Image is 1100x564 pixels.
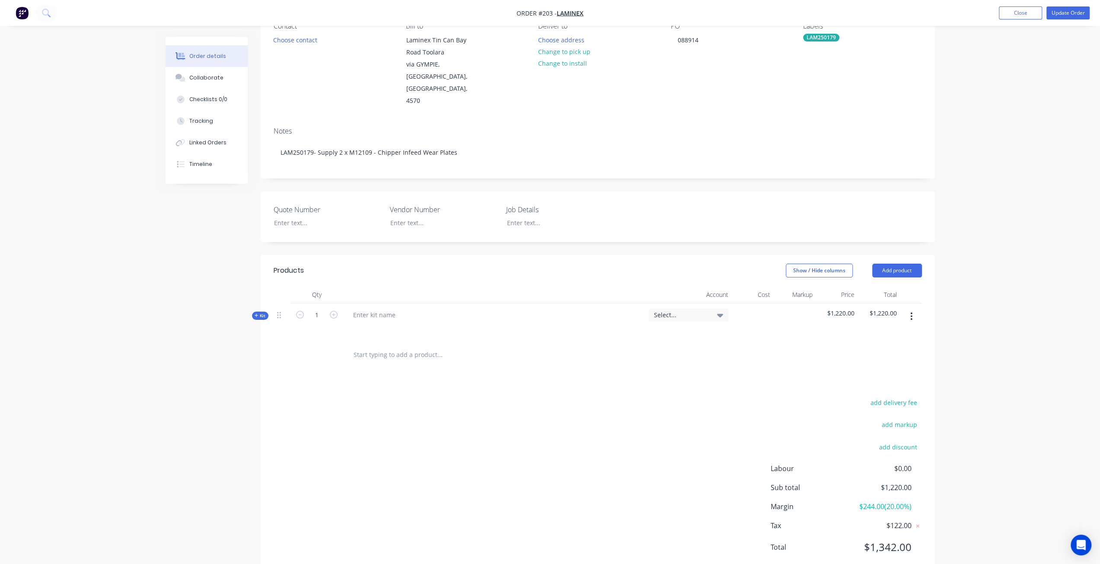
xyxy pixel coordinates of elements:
[1046,6,1090,19] button: Update Order
[872,264,922,277] button: Add product
[406,34,478,58] div: Laminex Tin Can Bay Road Toolara
[538,22,657,30] div: Deliver to
[803,22,921,30] div: Labels
[533,57,591,69] button: Change to install
[858,286,900,303] div: Total
[274,265,304,276] div: Products
[274,139,922,166] div: LAM250179- Supply 2 x M12109 - Chipper Infeed Wear Plates
[189,74,223,82] div: Collaborate
[166,89,248,110] button: Checklists 0/0
[774,286,816,303] div: Markup
[866,397,922,408] button: add delivery fee
[268,34,322,45] button: Choose contact
[771,520,848,531] span: Tax
[390,204,498,215] label: Vendor Number
[819,309,855,318] span: $1,220.00
[274,22,392,30] div: Contact
[189,139,226,147] div: Linked Orders
[999,6,1042,19] button: Close
[671,22,789,30] div: PO
[786,264,853,277] button: Show / Hide columns
[166,153,248,175] button: Timeline
[274,127,922,135] div: Notes
[353,346,526,363] input: Start typing to add a product...
[847,501,911,512] span: $244.00 ( 20.00 %)
[645,286,732,303] div: Account
[533,46,595,57] button: Change to pick up
[189,160,212,168] div: Timeline
[771,482,848,493] span: Sub total
[875,441,922,452] button: add discount
[406,22,524,30] div: Bill to
[533,34,589,45] button: Choose address
[255,312,266,319] span: Kit
[861,309,897,318] span: $1,220.00
[557,9,583,17] a: Laminex
[816,286,858,303] div: Price
[252,312,268,320] div: Kit
[732,286,774,303] div: Cost
[166,110,248,132] button: Tracking
[847,520,911,531] span: $122.00
[847,463,911,474] span: $0.00
[847,482,911,493] span: $1,220.00
[166,45,248,67] button: Order details
[771,542,848,552] span: Total
[16,6,29,19] img: Factory
[654,310,708,319] span: Select...
[847,539,911,555] span: $1,342.00
[771,463,848,474] span: Labour
[399,34,485,107] div: Laminex Tin Can Bay Road Toolaravia GYMPIE, [GEOGRAPHIC_DATA], [GEOGRAPHIC_DATA], 4570
[517,9,557,17] span: Order #203 -
[166,67,248,89] button: Collaborate
[671,34,705,46] div: 088914
[274,204,382,215] label: Quote Number
[189,96,227,103] div: Checklists 0/0
[189,117,213,125] div: Tracking
[1071,535,1091,555] div: Open Intercom Messenger
[189,52,226,60] div: Order details
[506,204,614,215] label: Job Details
[803,34,839,41] div: LAM250179
[291,286,343,303] div: Qty
[877,419,922,430] button: add markup
[771,501,848,512] span: Margin
[406,58,478,107] div: via GYMPIE, [GEOGRAPHIC_DATA], [GEOGRAPHIC_DATA], 4570
[166,132,248,153] button: Linked Orders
